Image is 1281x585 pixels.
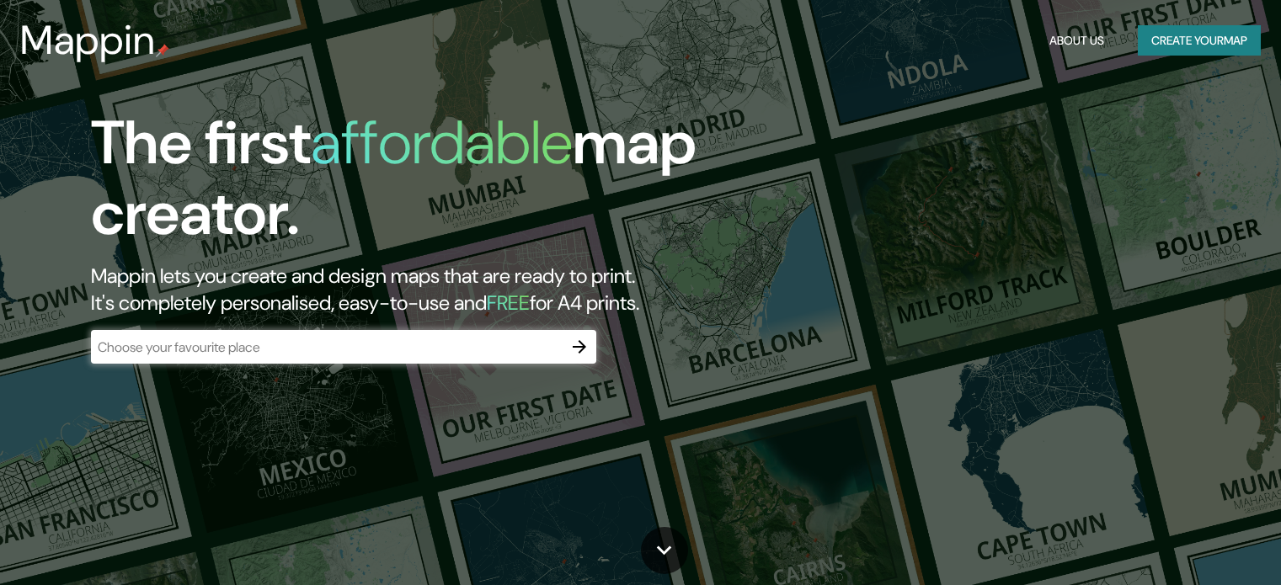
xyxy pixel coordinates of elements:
h1: The first map creator. [91,108,732,263]
img: mappin-pin [156,44,169,57]
h5: FREE [487,290,530,316]
button: Create yourmap [1138,25,1261,56]
input: Choose your favourite place [91,338,563,357]
h1: affordable [311,104,573,182]
h3: Mappin [20,17,156,64]
h2: Mappin lets you create and design maps that are ready to print. It's completely personalised, eas... [91,263,732,316]
button: About Us [1043,25,1111,56]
